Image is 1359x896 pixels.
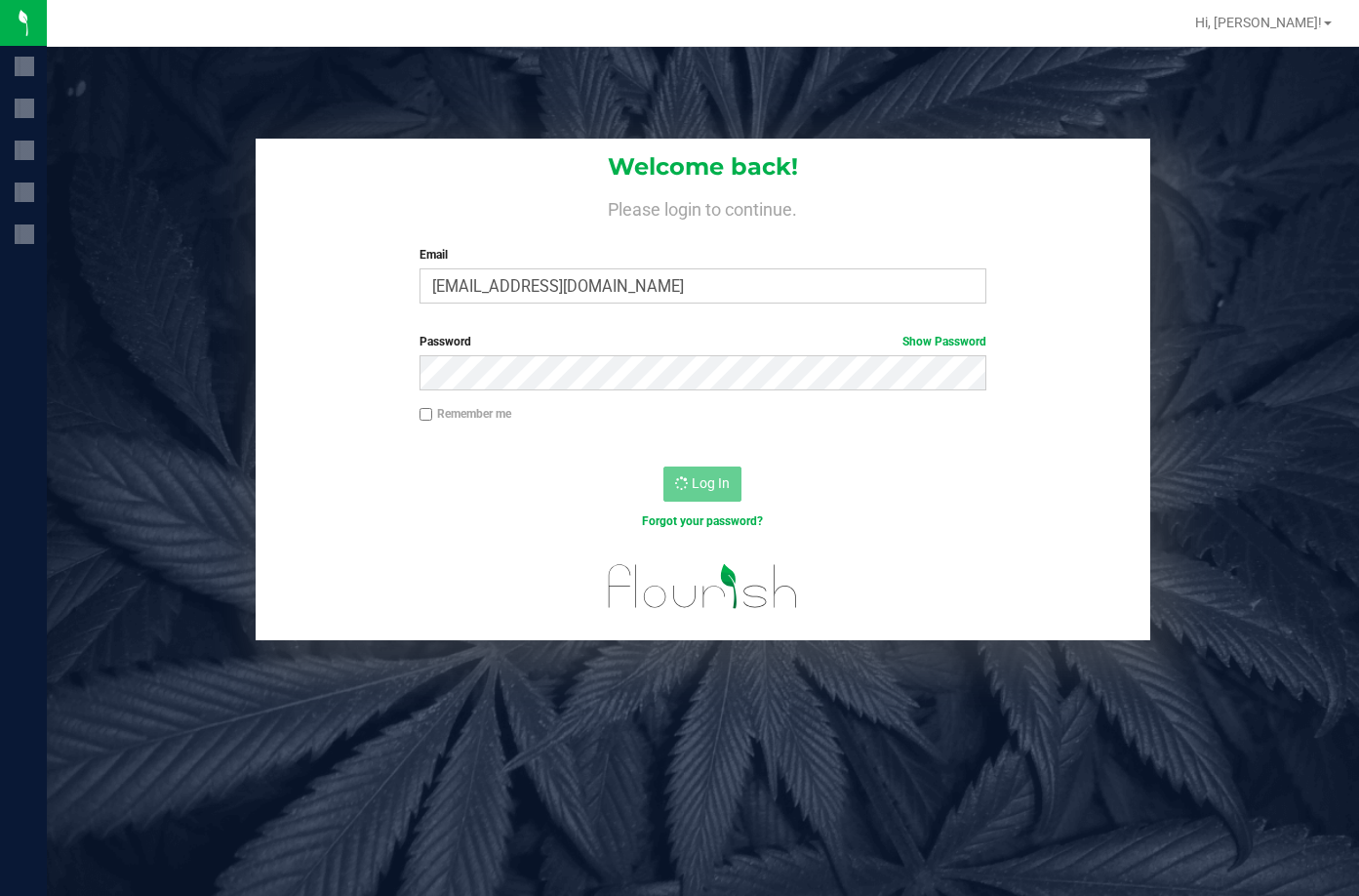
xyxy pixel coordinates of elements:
[692,475,730,491] span: Log In
[256,154,1150,180] h1: Welcome back!
[420,408,433,422] input: Remember me
[420,405,511,423] label: Remember me
[642,514,763,528] a: Forgot your password?
[1195,15,1322,30] span: Hi, [PERSON_NAME]!
[591,550,815,623] img: flourish_logo.svg
[902,335,986,348] a: Show Password
[420,335,471,348] span: Password
[420,246,986,264] label: Email
[663,467,741,502] button: Log In
[256,195,1150,219] h4: Please login to continue.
